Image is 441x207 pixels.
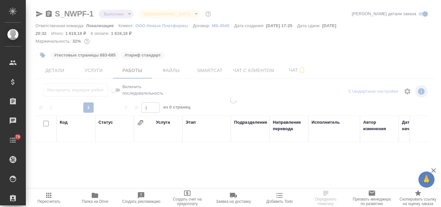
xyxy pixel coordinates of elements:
button: Призвать менеджера по развитию [349,189,395,207]
button: Заявка на доставку [210,189,257,207]
div: Дата начала [402,119,428,132]
div: Код [60,119,67,126]
button: Создать рекламацию [118,189,164,207]
button: Сгруппировать [137,119,144,126]
button: Папка на Drive [72,189,118,207]
span: Папка на Drive [82,199,108,204]
button: 🙏 [418,171,435,188]
button: Определить тематику [303,189,349,207]
div: Статус [98,119,113,126]
a: 79 [2,132,24,148]
span: Создать счет на предоплату [168,197,207,206]
div: Направление перевода [273,119,305,132]
div: Подразделение [234,119,267,126]
div: Автор изменения [363,119,395,132]
button: Создать счет на предоплату [164,189,210,207]
div: Исполнитель [312,119,340,126]
div: Услуга [156,119,170,126]
span: Создать рекламацию [122,199,160,204]
span: Пересчитать [37,199,60,204]
span: Определить тематику [306,197,345,206]
div: Этап [186,119,196,126]
span: Призвать менеджера по развитию [353,197,391,206]
span: Заявка на доставку [216,199,251,204]
span: Скопировать ссылку на оценку заказа [399,197,437,206]
button: Пересчитать [26,189,72,207]
button: Скопировать ссылку на оценку заказа [395,189,441,207]
span: 79 [12,134,24,140]
span: 🙏 [421,173,432,186]
button: Добавить Todo [256,189,303,207]
span: Добавить Todo [266,199,293,204]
